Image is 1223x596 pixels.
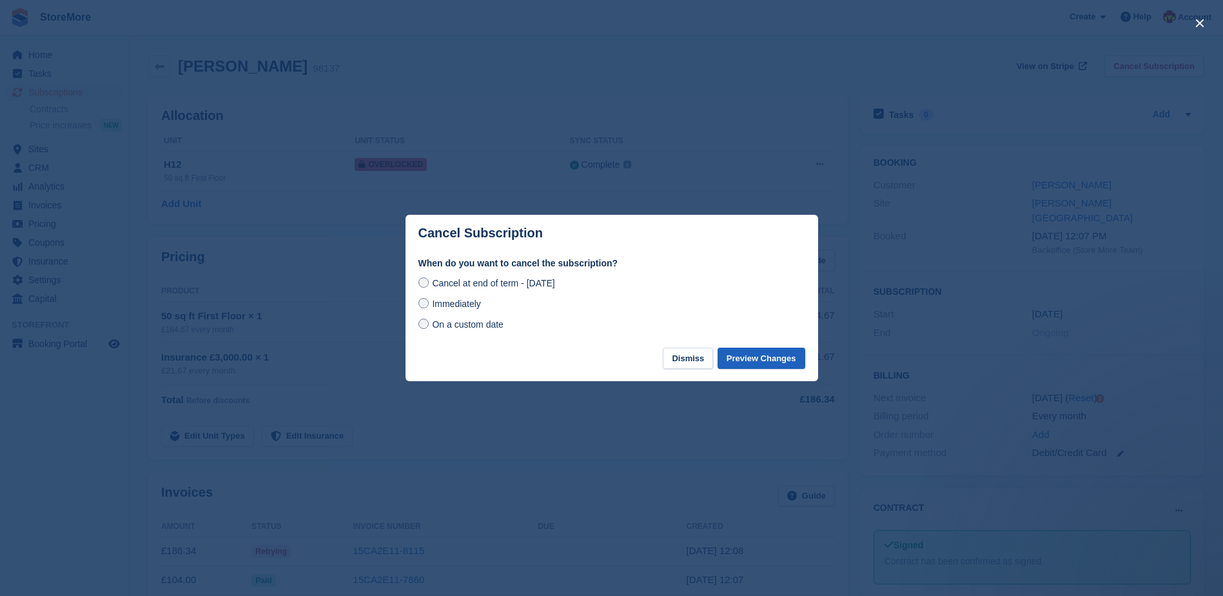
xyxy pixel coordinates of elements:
[418,319,429,329] input: On a custom date
[418,277,429,288] input: Cancel at end of term - [DATE]
[418,226,543,241] p: Cancel Subscription
[432,319,504,330] span: On a custom date
[418,257,805,270] label: When do you want to cancel the subscription?
[432,278,554,288] span: Cancel at end of term - [DATE]
[718,348,805,369] button: Preview Changes
[1189,13,1210,34] button: close
[432,299,480,309] span: Immediately
[418,298,429,308] input: Immediately
[663,348,713,369] button: Dismiss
